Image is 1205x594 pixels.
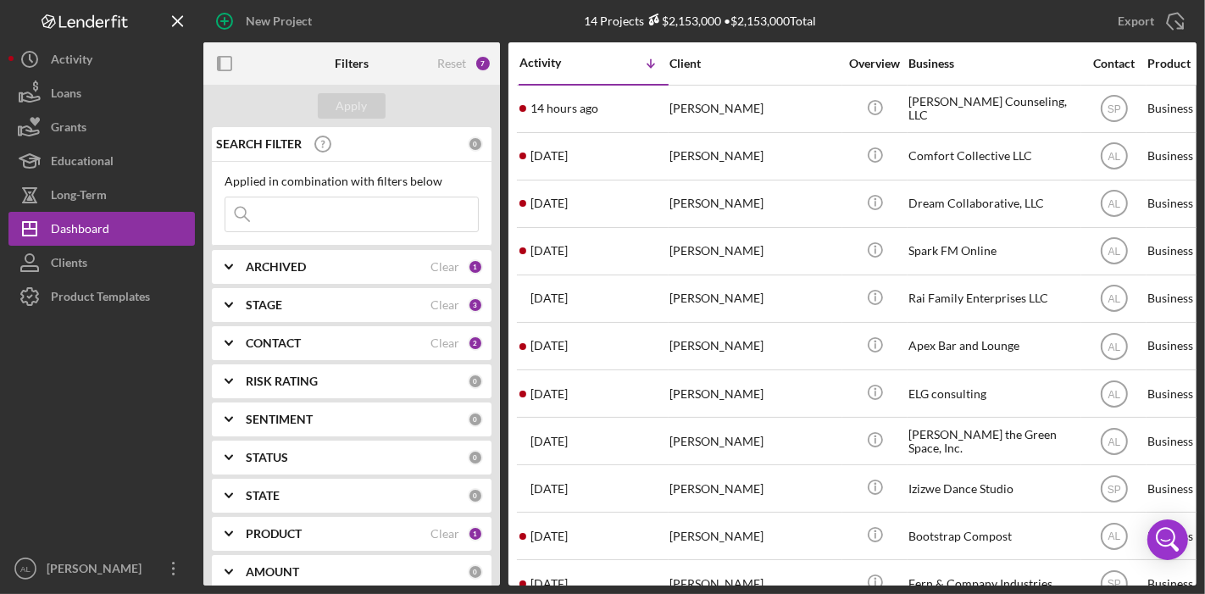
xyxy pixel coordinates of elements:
[246,336,301,350] b: CONTACT
[669,229,839,274] div: [PERSON_NAME]
[336,93,368,119] div: Apply
[246,298,282,312] b: STAGE
[1108,530,1120,542] text: AL
[1108,151,1120,163] text: AL
[1108,246,1120,258] text: AL
[8,178,195,212] button: Long-Term
[8,552,195,586] button: AL[PERSON_NAME]
[246,413,313,426] b: SENTIMENT
[908,276,1078,321] div: Rai Family Enterprises LLC
[20,564,31,574] text: AL
[530,149,568,163] time: 2025-09-15 21:43
[1108,198,1120,210] text: AL
[430,298,459,312] div: Clear
[51,110,86,148] div: Grants
[1082,57,1146,70] div: Contact
[669,181,839,226] div: [PERSON_NAME]
[908,57,1078,70] div: Business
[51,280,150,318] div: Product Templates
[843,57,907,70] div: Overview
[908,86,1078,131] div: [PERSON_NAME] Counseling, LLC
[669,57,839,70] div: Client
[468,450,483,465] div: 0
[430,527,459,541] div: Clear
[246,4,312,38] div: New Project
[246,565,299,579] b: AMOUNT
[51,212,109,250] div: Dashboard
[908,229,1078,274] div: Spark FM Online
[468,526,483,541] div: 1
[908,466,1078,511] div: Izizwe Dance Studio
[468,297,483,313] div: 3
[1107,103,1120,115] text: SP
[468,564,483,580] div: 0
[8,76,195,110] button: Loans
[475,55,491,72] div: 7
[203,4,329,38] button: New Project
[530,291,568,305] time: 2025-08-28 22:34
[437,57,466,70] div: Reset
[246,527,302,541] b: PRODUCT
[584,14,816,28] div: 14 Projects • $2,153,000 Total
[530,102,598,115] time: 2025-09-23 00:31
[51,246,87,284] div: Clients
[1108,341,1120,353] text: AL
[430,260,459,274] div: Clear
[669,419,839,464] div: [PERSON_NAME]
[318,93,386,119] button: Apply
[908,371,1078,416] div: ELG consulting
[1147,519,1188,560] div: Open Intercom Messenger
[669,514,839,558] div: [PERSON_NAME]
[246,489,280,502] b: STATE
[669,371,839,416] div: [PERSON_NAME]
[51,144,114,182] div: Educational
[644,14,721,28] div: $2,153,000
[530,435,568,448] time: 2025-07-24 17:29
[908,324,1078,369] div: Apex Bar and Lounge
[8,110,195,144] a: Grants
[530,197,568,210] time: 2025-09-04 01:13
[246,375,318,388] b: RISK RATING
[335,57,369,70] b: Filters
[8,144,195,178] button: Educational
[669,466,839,511] div: [PERSON_NAME]
[8,42,195,76] button: Activity
[216,137,302,151] b: SEARCH FILTER
[1107,483,1120,495] text: SP
[1107,579,1120,591] text: SP
[468,136,483,152] div: 0
[8,212,195,246] button: Dashboard
[908,419,1078,464] div: [PERSON_NAME] the Green Space, Inc.
[519,56,594,69] div: Activity
[42,552,153,590] div: [PERSON_NAME]
[908,181,1078,226] div: Dream Collaborative, LLC
[468,412,483,427] div: 0
[1118,4,1154,38] div: Export
[1108,388,1120,400] text: AL
[8,246,195,280] button: Clients
[51,42,92,80] div: Activity
[468,488,483,503] div: 0
[468,336,483,351] div: 2
[51,76,81,114] div: Loans
[669,324,839,369] div: [PERSON_NAME]
[1108,293,1120,305] text: AL
[51,178,107,216] div: Long-Term
[530,577,568,591] time: 2025-07-07 17:01
[908,134,1078,179] div: Comfort Collective LLC
[908,514,1078,558] div: Bootstrap Compost
[430,336,459,350] div: Clear
[669,134,839,179] div: [PERSON_NAME]
[468,374,483,389] div: 0
[530,387,568,401] time: 2025-08-11 18:32
[1101,4,1197,38] button: Export
[225,175,479,188] div: Applied in combination with filters below
[8,280,195,314] a: Product Templates
[669,86,839,131] div: [PERSON_NAME]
